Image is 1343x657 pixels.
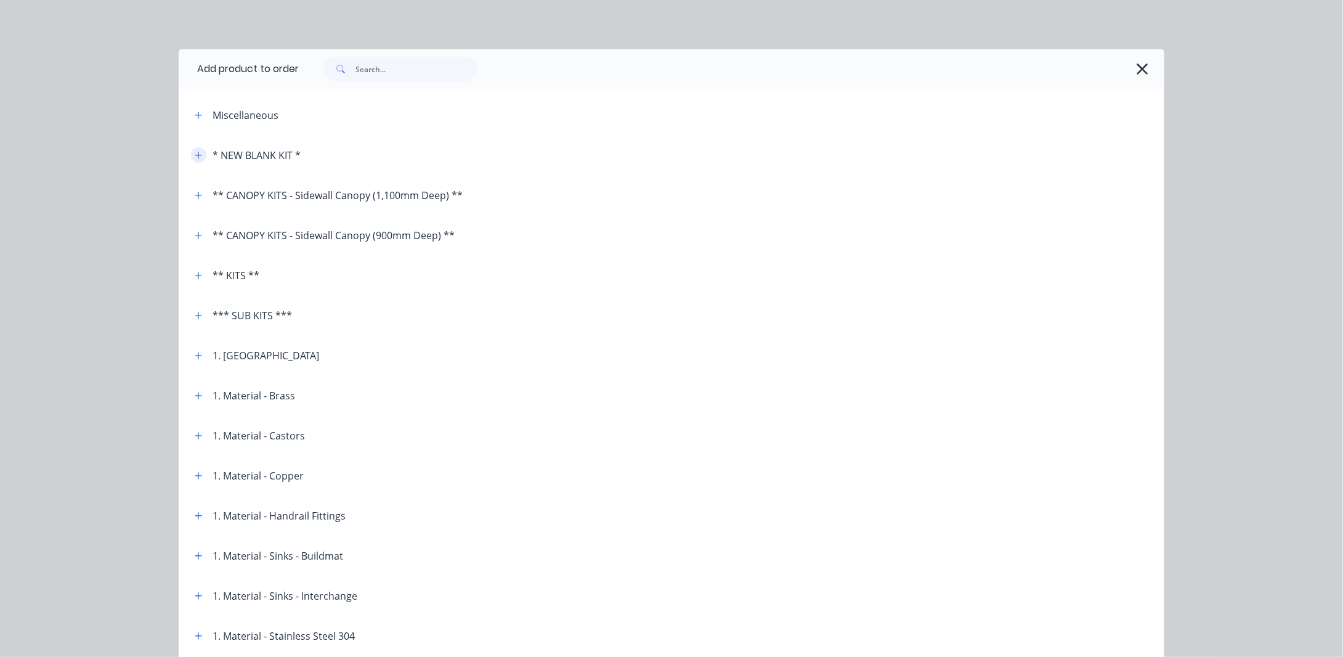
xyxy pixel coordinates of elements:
[213,228,455,243] div: ** CANOPY KITS - Sidewall Canopy (900mm Deep) **
[213,348,319,363] div: 1. [GEOGRAPHIC_DATA]
[213,388,295,403] div: 1. Material - Brass
[213,148,301,163] div: * NEW BLANK KIT *
[213,549,343,563] div: 1. Material - Sinks - Buildmat
[213,428,305,443] div: 1. Material - Castors
[213,108,278,123] div: Miscellaneous
[213,629,355,643] div: 1. Material - Stainless Steel 304
[213,508,346,523] div: 1. Material - Handrail Fittings
[213,188,463,203] div: ** CANOPY KITS - Sidewall Canopy (1,100mm Deep) **
[355,57,477,81] input: Search...
[213,468,304,483] div: 1. Material - Copper
[213,589,357,603] div: 1. Material - Sinks - Interchange
[179,49,299,89] div: Add product to order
